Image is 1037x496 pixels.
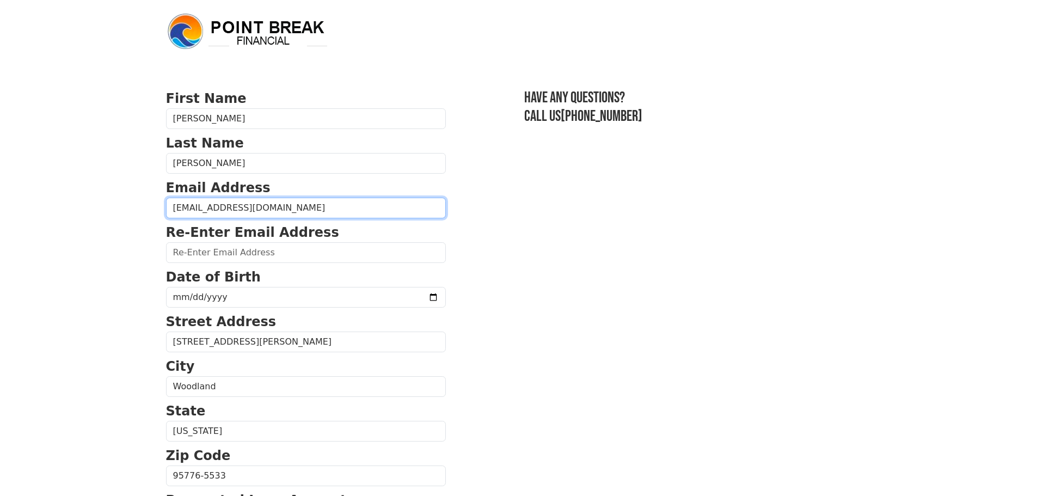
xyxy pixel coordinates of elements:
input: Email Address [166,198,446,218]
strong: Date of Birth [166,270,261,285]
strong: Re-Enter Email Address [166,225,339,240]
input: Street Address [166,332,446,352]
input: Zip Code [166,466,446,486]
strong: First Name [166,91,247,106]
strong: Email Address [166,180,271,195]
img: logo.png [166,12,329,51]
strong: Street Address [166,314,277,329]
a: [PHONE_NUMBER] [561,107,642,125]
h3: Call us [524,107,872,126]
input: First Name [166,108,446,129]
input: City [166,376,446,397]
strong: Zip Code [166,448,231,463]
input: Re-Enter Email Address [166,242,446,263]
strong: State [166,403,206,419]
input: Last Name [166,153,446,174]
strong: Last Name [166,136,244,151]
h3: Have any questions? [524,89,872,107]
strong: City [166,359,195,374]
